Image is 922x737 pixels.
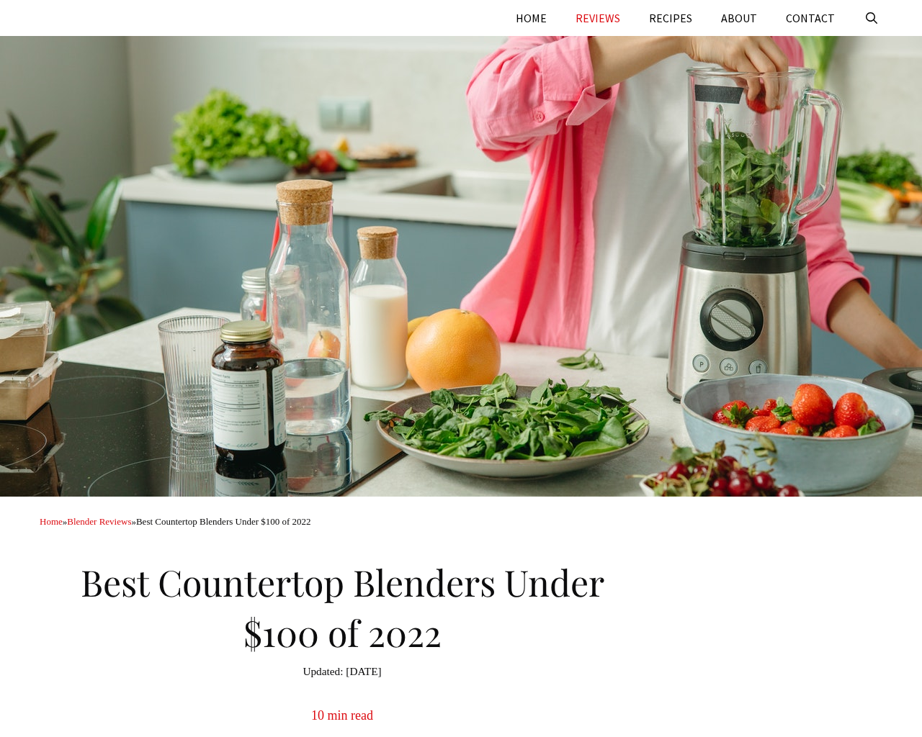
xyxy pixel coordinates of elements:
span: 10 [311,708,324,723]
time: [DATE] [303,664,381,680]
h1: Best Countertop Blenders Under $100 of 2022 [40,550,645,658]
a: Blender Reviews [67,516,131,527]
a: Home [40,516,63,527]
span: min read [328,708,373,723]
span: Best Countertop Blenders Under $100 of 2022 [136,516,311,527]
span: » » [40,516,311,527]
